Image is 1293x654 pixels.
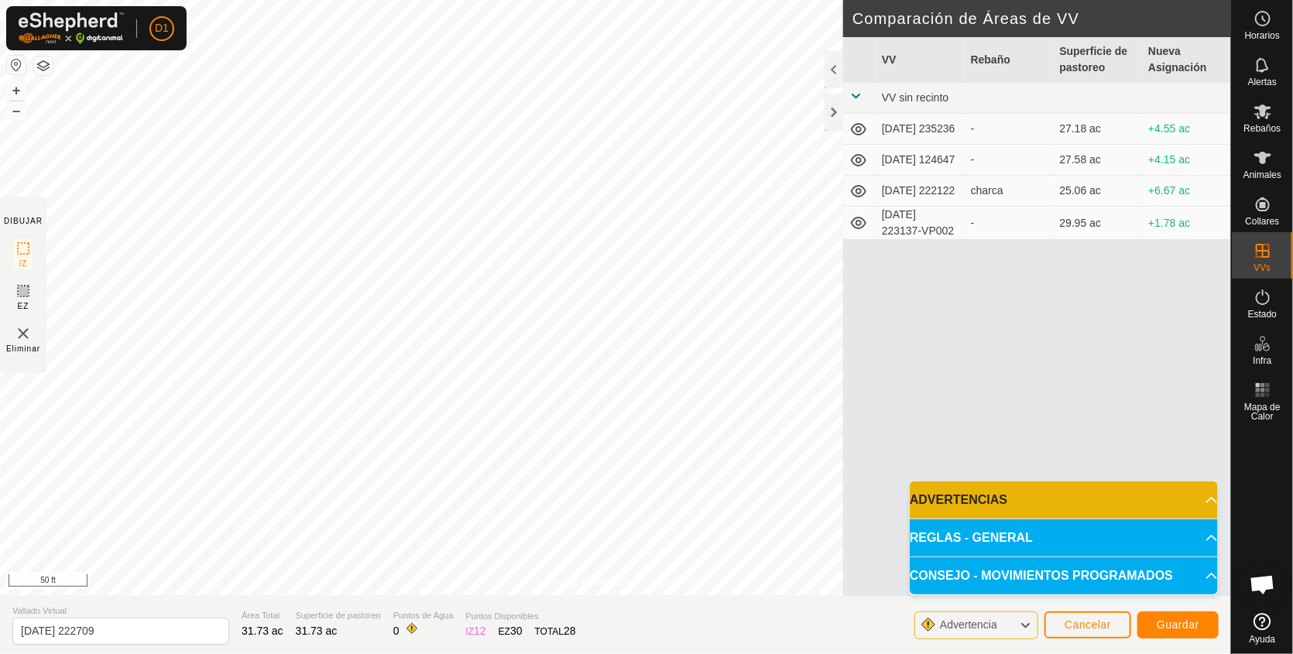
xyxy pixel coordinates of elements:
span: Guardar [1157,618,1199,631]
span: EZ [18,300,29,312]
span: REGLAS - GENERAL [910,529,1033,547]
span: Infra [1253,356,1271,365]
img: VV [14,324,33,343]
p-accordion-header: REGLAS - GENERAL [910,519,1218,556]
span: Puntos de Agua [393,609,454,622]
div: - [971,121,1048,137]
td: +1.78 ac [1142,207,1231,240]
span: Ayuda [1250,635,1276,644]
span: Cancelar [1065,618,1111,631]
th: Rebaño [965,37,1054,83]
span: Eliminar [6,343,40,354]
div: TOTAL [535,623,576,639]
a: Ayuda [1232,607,1293,650]
button: Guardar [1137,611,1219,639]
span: 28 [564,625,576,637]
span: Puntos Disponibles [465,610,575,623]
td: 25.06 ac [1054,176,1143,207]
p-accordion-header: ADVERTENCIAS [910,481,1218,519]
div: charca [971,183,1048,199]
button: Restablecer Mapa [7,56,26,74]
button: Cancelar [1044,611,1131,639]
div: DIBUJAR [4,215,43,227]
td: 29.95 ac [1054,207,1143,240]
span: CONSEJO - MOVIMIENTOS PROGRAMADOS [910,567,1173,585]
th: VV [876,37,965,83]
span: Collares [1245,217,1279,226]
td: +4.15 ac [1142,145,1231,176]
td: [DATE] 223137-VP002 [876,207,965,240]
td: 27.18 ac [1054,114,1143,145]
span: Mapa de Calor [1236,402,1289,421]
span: Rebaños [1243,124,1281,133]
div: EZ [499,623,523,639]
span: D1 [155,20,169,36]
span: VVs [1254,263,1271,272]
span: Vallado Virtual [12,604,229,618]
div: - [971,215,1048,231]
td: [DATE] 235236 [876,114,965,145]
span: Superficie de pastoreo [296,609,381,622]
p-accordion-header: CONSEJO - MOVIMIENTOS PROGRAMADOS [910,557,1218,594]
a: Contáctenos [643,575,695,589]
span: VV sin recinto [882,91,948,104]
button: Capas del Mapa [34,56,53,75]
h2: Comparación de Áreas de VV [852,9,1231,28]
td: [DATE] 124647 [876,145,965,176]
td: [DATE] 222122 [876,176,965,207]
span: 0 [393,625,400,637]
button: + [7,81,26,100]
span: 31.73 ac [242,625,283,637]
td: +6.67 ac [1142,176,1231,207]
div: - [971,152,1048,168]
div: IZ [465,623,485,639]
span: Animales [1243,170,1281,180]
th: Nueva Asignación [1142,37,1231,83]
span: IZ [19,258,28,269]
button: – [7,101,26,120]
span: Alertas [1248,77,1277,87]
span: 31.73 ac [296,625,338,637]
span: ADVERTENCIAS [910,491,1007,509]
span: Área Total [242,609,283,622]
img: Logo Gallagher [19,12,124,44]
div: Chat abierto [1240,561,1286,608]
span: 30 [510,625,523,637]
span: Estado [1248,310,1277,319]
td: 27.58 ac [1054,145,1143,176]
td: +4.55 ac [1142,114,1231,145]
a: Política de Privacidad [536,575,625,589]
th: Superficie de pastoreo [1054,37,1143,83]
span: Advertencia [940,618,997,631]
span: Horarios [1245,31,1280,40]
span: 12 [474,625,486,637]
